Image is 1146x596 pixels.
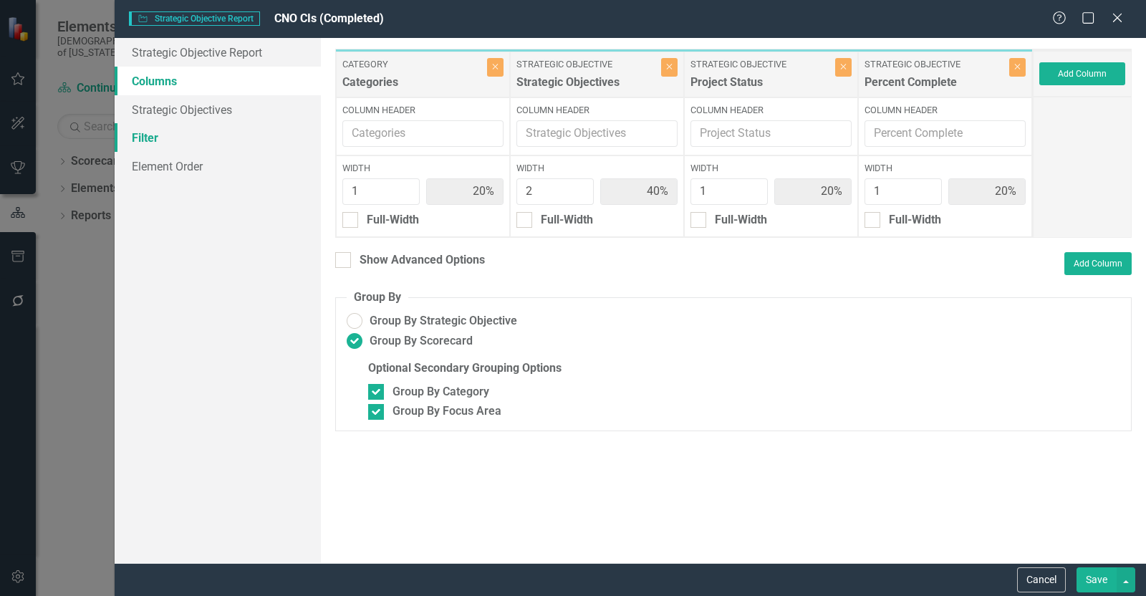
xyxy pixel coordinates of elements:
span: Group By Scorecard [370,333,473,350]
button: Save [1077,567,1117,592]
a: Element Order [115,152,321,181]
label: Width [342,162,504,175]
div: Group By Focus Area [393,403,501,420]
div: Group By Category [393,384,489,400]
label: Width [516,162,678,175]
span: Strategic Objective Report [129,11,260,26]
div: Strategic Objectives [516,74,658,98]
label: Column Header [865,104,1026,117]
a: Strategic Objectives [115,95,321,124]
label: Column Header [516,104,678,117]
input: Project Status [690,120,852,147]
button: Add Column [1064,252,1132,275]
div: Percent Complete [865,74,1006,98]
label: Optional Secondary Grouping Options [368,360,1120,377]
input: Strategic Objectives [516,120,678,147]
div: Full-Width [367,212,419,229]
label: Width [690,162,852,175]
span: CNO CIs (Completed) [274,11,384,25]
button: Add Column [1039,62,1125,85]
div: Full-Width [889,212,941,229]
label: Column Header [342,104,504,117]
label: Strategic Objective [690,58,832,71]
label: Category [342,58,483,71]
legend: Group By [347,289,408,306]
div: Full-Width [715,212,767,229]
label: Column Header [690,104,852,117]
div: Full-Width [541,212,593,229]
label: Strategic Objective [865,58,1006,71]
input: Column Width [342,178,420,205]
input: Categories [342,120,504,147]
a: Strategic Objective Report [115,38,321,67]
div: Show Advanced Options [360,252,485,269]
a: Columns [115,67,321,95]
a: Filter [115,123,321,152]
label: Width [865,162,1026,175]
input: Column Width [516,178,594,205]
label: Strategic Objective [516,58,658,71]
span: Group By Strategic Objective [370,313,517,330]
div: Project Status [690,74,832,98]
div: Categories [342,74,483,98]
button: Cancel [1017,567,1066,592]
input: Percent Complete [865,120,1026,147]
input: Column Width [690,178,768,205]
input: Column Width [865,178,942,205]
